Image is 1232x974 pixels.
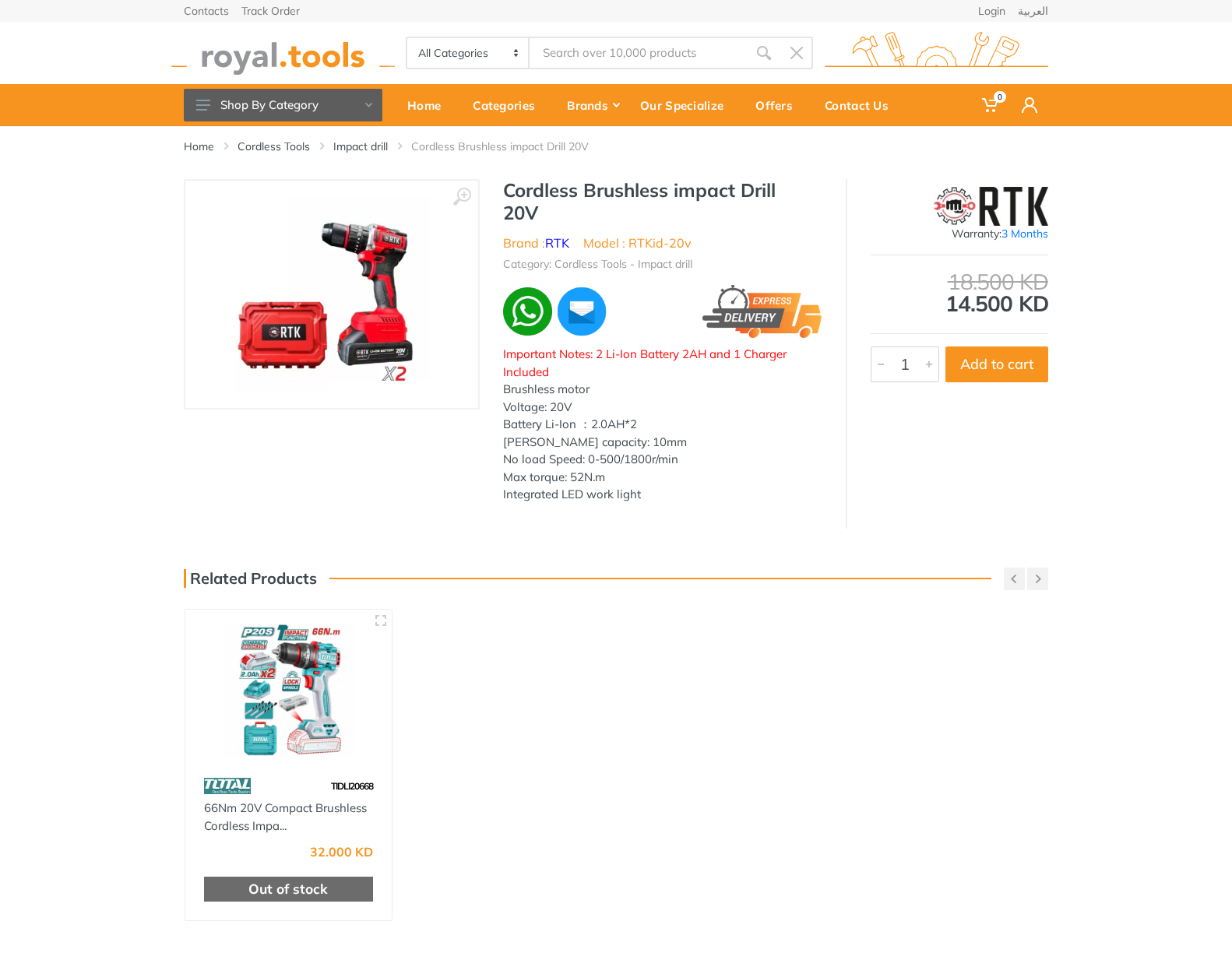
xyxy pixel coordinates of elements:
div: Categories [462,89,556,121]
a: Contact Us [814,84,910,126]
div: No load Speed: 0-500/1800r/min [503,451,822,469]
img: Royal Tools - Cordless Brushless impact Drill 20V [234,196,430,392]
div: Battery Li-Ion ：2.0AH*2 [503,416,822,434]
img: express.png [702,285,822,339]
li: Cordless Brushless impact Drill 20V [411,139,612,154]
div: [PERSON_NAME] capacity: 10mm [503,434,822,452]
a: Contacts [184,5,229,16]
button: Add to cart [945,346,1048,382]
li: Model : RTKid-20v [583,234,692,252]
div: Home [396,89,462,121]
li: Brand : [503,234,569,252]
div: Brushless motor Voltage: 20V [503,381,822,416]
h1: Cordless Brushless impact Drill 20V [503,179,822,224]
div: 18.500 KD [871,271,1048,293]
a: Categories [462,84,556,126]
span: 0 [994,91,1006,103]
div: Max torque: 52N.m Integrated LED work light [503,469,822,504]
h3: Related Products [184,569,317,588]
a: 0 [971,84,1011,126]
a: 66Nm 20V Compact Brushless Cordless Impa... [204,800,367,833]
select: Category [407,38,530,68]
div: 32.000 KD [310,846,373,858]
input: Site search [530,37,748,69]
a: العربية [1018,5,1048,16]
nav: breadcrumb [184,139,1048,154]
a: Home [184,139,214,154]
span: 3 Months [1001,227,1048,241]
li: Category: Cordless Tools - Impact drill [503,256,692,273]
a: Impact drill [333,139,388,154]
img: ma.webp [555,285,609,339]
img: wa.webp [503,287,552,336]
div: Out of stock [204,877,373,902]
div: 14.500 KD [871,271,1048,315]
a: Home [396,84,462,126]
div: Brands [556,89,629,121]
span: Important Notes: 2 Li-Ion Battery 2AH and 1 Charger Included [503,346,787,379]
a: Track Order [241,5,300,16]
div: Our Specialize [629,89,744,121]
a: RTK [545,235,569,251]
img: royal.tools Logo [171,32,395,75]
a: Login [978,5,1005,16]
div: Warranty: [871,226,1048,242]
a: Our Specialize [629,84,744,126]
img: RTK [934,187,1048,226]
img: royal.tools Logo [825,32,1048,75]
img: 86.webp [204,772,251,800]
a: Cordless Tools [238,139,310,154]
button: Shop By Category [184,89,382,121]
img: Royal Tools - 66Nm 20V Compact Brushless Cordless Impact Drill [199,624,378,757]
a: Offers [744,84,814,126]
div: Offers [744,89,814,121]
span: TIDLI20668 [331,780,373,792]
div: Contact Us [814,89,910,121]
